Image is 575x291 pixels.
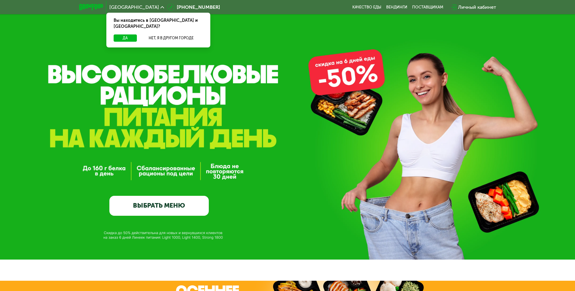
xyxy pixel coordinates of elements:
a: [PHONE_NUMBER] [167,4,220,11]
button: Да [114,34,137,42]
a: Вендинги [386,5,407,10]
div: Вы находитесь в [GEOGRAPHIC_DATA] и [GEOGRAPHIC_DATA]? [106,13,210,34]
a: ВЫБРАТЬ МЕНЮ [109,196,209,216]
div: Личный кабинет [458,4,496,11]
a: Качество еды [352,5,381,10]
div: поставщикам [412,5,443,10]
button: Нет, я в другом городе [139,34,203,42]
span: [GEOGRAPHIC_DATA] [109,5,159,10]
